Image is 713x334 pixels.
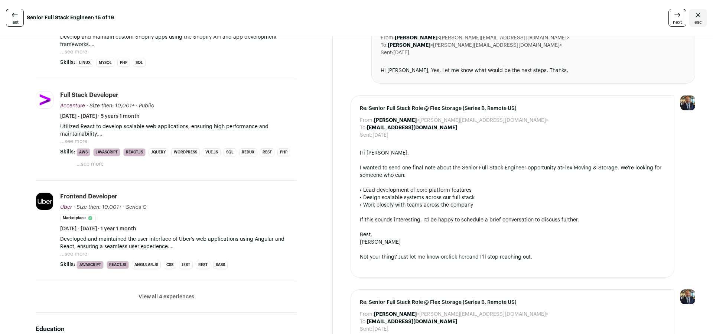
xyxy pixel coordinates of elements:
span: last [12,19,19,25]
div: I wanted to send one final note about the Senior Full Stack Engineer opportunity at . We're looki... [360,164,665,179]
span: esc [694,19,702,25]
p: Developed and maintained the user interface of Uber’s web applications using Angular and React, e... [60,236,297,250]
img: 18202275-medium_jpg [680,95,695,110]
div: • Lead development of core platform features [360,187,665,194]
span: [DATE] - [DATE] · 5 years 1 month [60,113,140,120]
a: click here [446,254,469,260]
dd: [DATE] [393,49,409,56]
span: Re: Senior Full Stack Role @ Flex Storage (Series B, Remote US) [360,105,665,112]
li: Angular.js [132,261,161,269]
span: Re: Senior Full Stack Role @ Flex Storage (Series B, Remote US) [360,299,665,306]
b: [EMAIL_ADDRESS][DOMAIN_NAME] [367,125,457,130]
button: ...see more [76,160,104,168]
dt: Sent: [360,325,372,333]
li: Redux [239,148,257,156]
li: SQL [224,148,236,156]
dt: From: [360,311,374,318]
div: • Design scalable systems across our full stack [360,194,665,201]
dt: From: [360,117,374,124]
li: CSS [164,261,176,269]
h2: Education [36,325,297,334]
span: [DATE] - [DATE] · 1 year 1 month [60,225,136,233]
span: Flex Moving & Storage [562,165,618,171]
dd: <[PERSON_NAME][EMAIL_ADDRESS][DOMAIN_NAME]> [388,42,562,49]
li: Vue.js [203,148,221,156]
div: Hi [PERSON_NAME], Yes, Let me know what would be the next steps. Thanks, [381,67,686,74]
li: React.js [123,148,146,156]
div: Not your thing? Just let me know or and I’ll stop reaching out. [360,253,665,261]
strong: Senior Full Stack Engineer: 15 of 19 [27,14,114,22]
li: React.js [107,261,129,269]
p: Utilized React to develop scalable web applications, ensuring high performance and maintainabilit... [60,123,297,138]
li: REST [196,261,210,269]
a: last [6,9,24,27]
span: · Size then: 10,001+ [74,205,121,210]
dd: <[PERSON_NAME][EMAIL_ADDRESS][DOMAIN_NAME]> [374,117,548,124]
button: ...see more [60,48,87,56]
li: jQuery [149,148,168,156]
div: • Work closely with teams across the company [360,201,665,209]
dt: Sent: [381,49,393,56]
span: Accenture [60,103,85,108]
li: REST [260,148,274,156]
dd: <[PERSON_NAME][EMAIL_ADDRESS][DOMAIN_NAME]> [374,311,548,318]
dt: To: [360,124,367,132]
span: Skills: [60,148,75,156]
b: [EMAIL_ADDRESS][DOMAIN_NAME] [367,319,457,324]
li: SQL [133,59,146,67]
p: Develop and maintain custom Shopify apps using the Shopify API and app development frameworks. De... [60,33,297,48]
li: Linux [76,59,93,67]
li: Sass [213,261,228,269]
span: · [123,204,124,211]
div: If this sounds interesting, I'd be happy to schedule a brief conversation to discuss further. [360,216,665,224]
span: Skills: [60,59,75,66]
button: View all 4 experiences [139,293,194,301]
span: Public [139,103,154,108]
dt: To: [360,318,367,325]
div: Best, [360,231,665,239]
span: Skills: [60,261,75,268]
span: · [136,102,137,110]
dd: <[PERSON_NAME][EMAIL_ADDRESS][DOMAIN_NAME]> [395,34,569,42]
dd: [DATE] [372,132,388,139]
img: 18202275-medium_jpg [680,289,695,304]
dt: Sent: [360,132,372,139]
li: WordPress [171,148,200,156]
li: Jest [179,261,193,269]
div: [PERSON_NAME] [360,239,665,246]
li: JavaScript [93,148,120,156]
dt: From: [381,34,395,42]
button: ...see more [60,138,87,145]
div: Full Stack Developer [60,91,118,99]
li: AWS [76,148,90,156]
dd: [DATE] [372,325,388,333]
img: e364e938bf968b56cb9bc4954693a37ca2415c590153e873b6c9b9a503cfae6e.jpg [36,91,53,108]
div: Hi [PERSON_NAME], [360,149,665,157]
li: JavaScript [76,261,104,269]
li: MySQL [96,59,114,67]
button: ...see more [60,250,87,258]
span: Series G [126,205,147,210]
b: [PERSON_NAME] [388,43,430,48]
img: 046b842221cc5920251103cac33a6ce6d47e344b59eb72f0d26ba0bb907e91bb.jpg [36,193,53,210]
b: [PERSON_NAME] [374,118,417,123]
li: Marketplace [60,214,96,222]
dt: To: [381,42,388,49]
span: · Size then: 10,001+ [87,103,134,108]
a: next [668,9,686,27]
div: Frontend Developer [60,192,117,201]
span: Uber [60,205,72,210]
b: [PERSON_NAME] [395,35,437,40]
a: Close [689,9,707,27]
li: PHP [277,148,290,156]
li: PHP [117,59,130,67]
span: next [673,19,682,25]
b: [PERSON_NAME] [374,312,417,317]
